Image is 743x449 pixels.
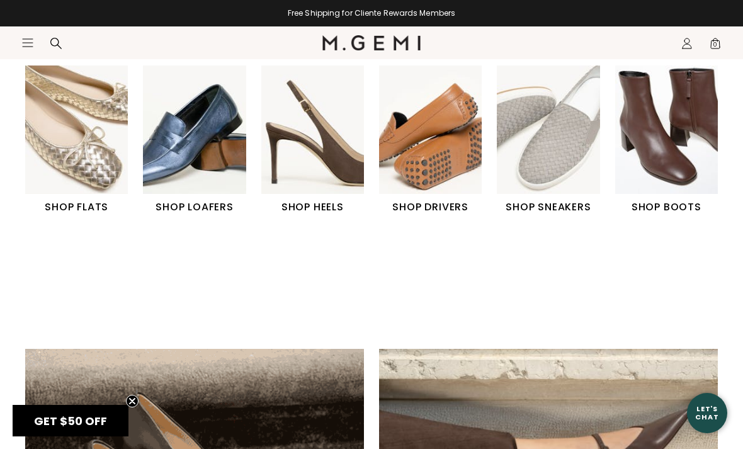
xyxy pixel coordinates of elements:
span: GET $50 OFF [34,413,107,429]
div: Let's Chat [687,405,727,421]
button: Close teaser [126,395,139,407]
h1: SHOP LOAFERS [143,200,246,215]
h1: SHOP DRIVERS [379,200,482,215]
span: 0 [709,40,722,52]
h1: SHOP FLATS [25,200,128,215]
div: 3 / 6 [261,65,379,215]
a: SHOP HEELS [261,65,364,215]
img: M.Gemi [322,35,421,50]
div: 2 / 6 [143,65,261,215]
div: 6 / 6 [615,65,733,215]
h1: SHOP BOOTS [615,200,718,215]
a: SHOP LOAFERS [143,65,246,215]
div: 5 / 6 [497,65,615,215]
a: SHOP DRIVERS [379,65,482,215]
div: 4 / 6 [379,65,497,215]
div: 1 / 6 [25,65,143,215]
h1: SHOP HEELS [261,200,364,215]
a: SHOP FLATS [25,65,128,215]
a: SHOP SNEAKERS [497,65,599,215]
button: Open site menu [21,37,34,49]
a: SHOP BOOTS [615,65,718,215]
div: GET $50 OFFClose teaser [13,405,128,436]
h1: SHOP SNEAKERS [497,200,599,215]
